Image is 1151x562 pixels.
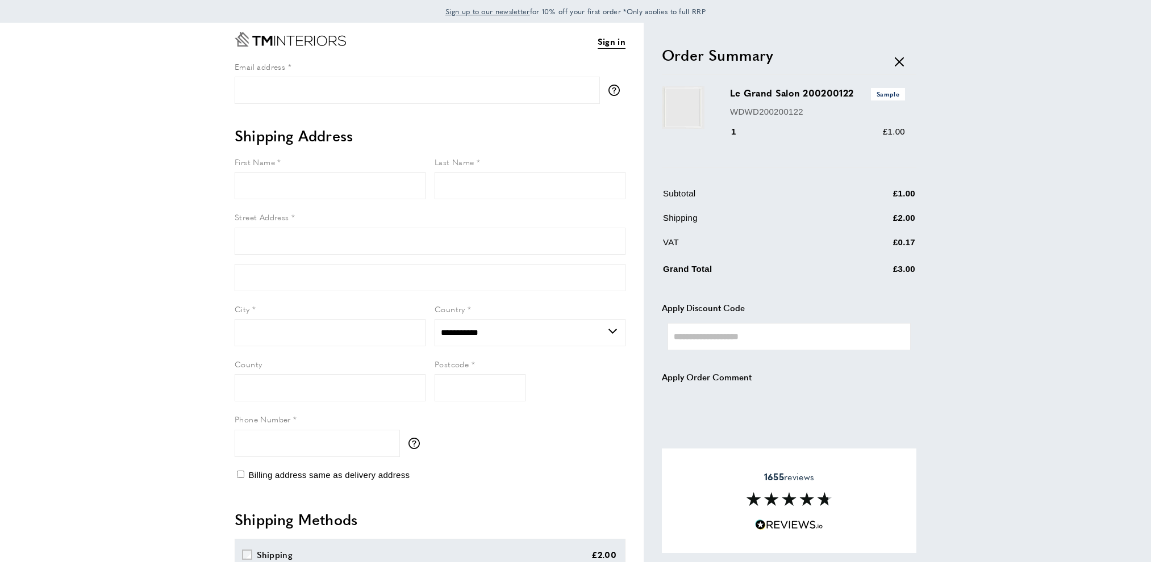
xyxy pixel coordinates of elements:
[837,236,915,258] td: £0.17
[663,187,836,209] td: Subtotal
[445,6,530,17] a: Sign up to our newsletter
[730,86,905,100] h3: Le Grand Salon 200200122
[730,125,752,139] div: 1
[257,548,293,561] div: Shipping
[662,86,704,129] img: Le Grand Salon 200200122
[883,127,905,136] span: £1.00
[871,88,905,100] span: Sample
[235,211,289,223] span: Street Address
[598,35,625,49] a: Sign in
[662,370,916,384] button: Apply Order Comment
[764,470,784,483] strong: 1655
[235,156,275,167] span: First Name
[235,61,285,72] span: Email address
[764,471,814,483] span: reviews
[663,211,836,233] td: Shipping
[662,370,752,384] span: Apply Order Comment
[591,548,617,561] div: £2.00
[445,6,706,16] span: for 10% off your first order *Only applies to full RRP
[248,470,410,480] span: Billing address same as delivery address
[663,236,836,258] td: VAT
[235,413,291,425] span: Phone Number
[662,301,916,314] button: Apply Discount Code
[662,45,916,65] h2: Order Summary
[888,51,911,73] button: Close panel
[235,509,625,530] h2: Shipping Methods
[235,303,250,314] span: City
[445,6,530,16] span: Sign up to our newsletter
[837,260,915,284] td: £3.00
[662,301,745,314] span: Apply Discount Code
[837,211,915,233] td: £2.00
[408,438,426,449] button: More information
[608,85,625,96] button: More information
[235,125,625,146] h2: Shipping Address
[747,492,832,506] img: Reviews section
[435,303,465,314] span: Country
[235,32,346,47] a: Go to Home page
[730,105,905,119] p: WDWD200200122
[663,260,836,284] td: Grand Total
[435,156,474,167] span: Last Name
[755,519,823,530] img: Reviews.io 5 stars
[235,358,262,370] span: County
[837,187,915,209] td: £1.00
[435,358,469,370] span: Postcode
[237,471,244,478] input: Billing address same as delivery address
